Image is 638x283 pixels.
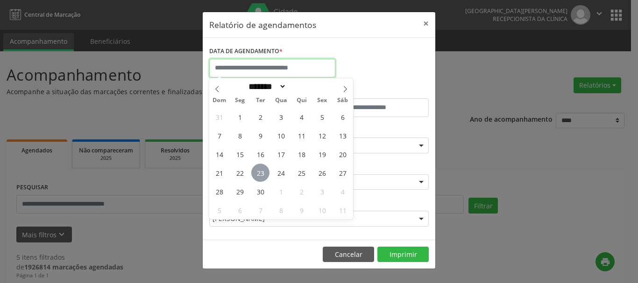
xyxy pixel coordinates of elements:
span: Setembro 16, 2025 [251,145,269,163]
span: Setembro 17, 2025 [272,145,290,163]
span: Agosto 31, 2025 [210,108,228,126]
h5: Relatório de agendamentos [209,19,316,31]
span: Setembro 27, 2025 [333,164,352,182]
span: Outubro 5, 2025 [210,201,228,219]
span: Setembro 29, 2025 [231,182,249,200]
button: Close [417,12,435,35]
span: Outubro 9, 2025 [292,201,311,219]
span: Outubro 10, 2025 [313,201,331,219]
span: Setembro 26, 2025 [313,164,331,182]
span: Dom [209,97,230,104]
span: Outubro 3, 2025 [313,182,331,200]
span: Setembro 4, 2025 [292,108,311,126]
span: Setembro 21, 2025 [210,164,228,182]
span: Setembro 24, 2025 [272,164,290,182]
span: Outubro 6, 2025 [231,201,249,219]
span: Setembro 8, 2025 [231,126,249,145]
span: Setembro 14, 2025 [210,145,228,163]
span: Outubro 1, 2025 [272,182,290,200]
span: Setembro 5, 2025 [313,108,331,126]
span: Setembro 18, 2025 [292,145,311,163]
span: Setembro 30, 2025 [251,182,269,200]
span: Setembro 19, 2025 [313,145,331,163]
span: Setembro 3, 2025 [272,108,290,126]
span: Sáb [333,97,353,104]
span: Setembro 2, 2025 [251,108,269,126]
span: Setembro 20, 2025 [333,145,352,163]
label: ATÉ [321,84,429,98]
span: Setembro 9, 2025 [251,126,269,145]
span: Setembro 23, 2025 [251,164,269,182]
span: Setembro 11, 2025 [292,126,311,145]
select: Month [245,82,286,91]
span: Setembro 22, 2025 [231,164,249,182]
button: Imprimir [377,247,429,262]
span: Setembro 13, 2025 [333,126,352,145]
label: DATA DE AGENDAMENTO [209,44,283,59]
span: Outubro 11, 2025 [333,201,352,219]
span: Sex [312,97,333,104]
input: Year [286,82,317,91]
span: Setembro 15, 2025 [231,145,249,163]
span: Outubro 7, 2025 [251,201,269,219]
button: Cancelar [323,247,374,262]
span: Qua [271,97,291,104]
span: Setembro 25, 2025 [292,164,311,182]
span: Setembro 28, 2025 [210,182,228,200]
span: Setembro 1, 2025 [231,108,249,126]
span: Qui [291,97,312,104]
span: Setembro 10, 2025 [272,126,290,145]
span: Seg [230,97,250,104]
span: Setembro 12, 2025 [313,126,331,145]
span: Outubro 4, 2025 [333,182,352,200]
span: Ter [250,97,271,104]
span: Setembro 7, 2025 [210,126,228,145]
span: Setembro 6, 2025 [333,108,352,126]
span: Outubro 2, 2025 [292,182,311,200]
span: Outubro 8, 2025 [272,201,290,219]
